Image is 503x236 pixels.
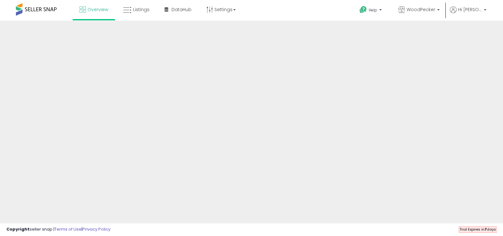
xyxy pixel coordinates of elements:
[6,226,110,233] div: seller snap | |
[369,7,377,13] span: Help
[458,6,482,13] span: Hi [PERSON_NAME]
[54,226,81,232] a: Terms of Use
[450,6,486,21] a: Hi [PERSON_NAME]
[87,6,108,13] span: Overview
[6,226,30,232] strong: Copyright
[459,227,496,232] span: Trial Expires in days
[171,6,192,13] span: DataHub
[407,6,435,13] span: WoodPecker
[485,227,487,232] b: 7
[359,6,367,14] i: Get Help
[133,6,150,13] span: Listings
[82,226,110,232] a: Privacy Policy
[354,1,388,21] a: Help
